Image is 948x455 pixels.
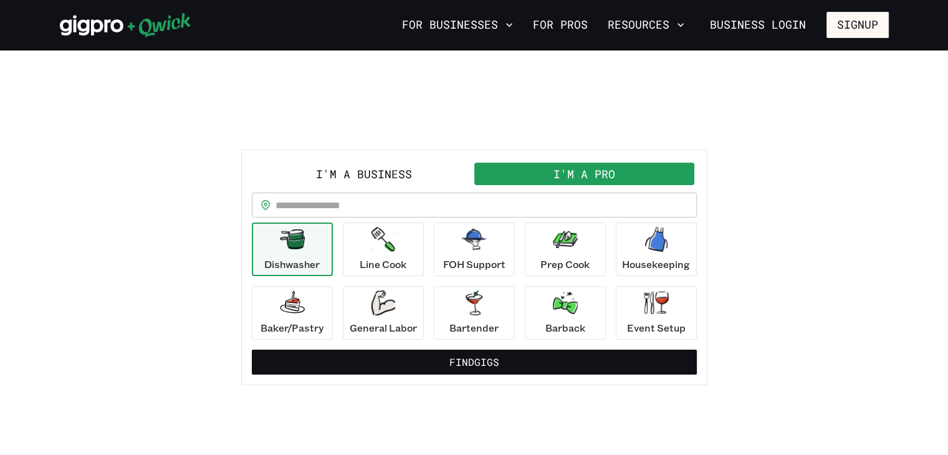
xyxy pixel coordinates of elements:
button: Event Setup [616,286,697,340]
p: Dishwasher [264,257,320,272]
a: Business Login [699,12,816,38]
p: FOH Support [443,257,505,272]
button: FindGigs [252,350,697,375]
button: Line Cook [343,223,424,276]
button: Resources [603,14,689,36]
button: Bartender [434,286,515,340]
button: Housekeeping [616,223,697,276]
h2: PICK UP A SHIFT! [241,112,707,137]
button: Barback [525,286,606,340]
p: Event Setup [627,320,686,335]
button: For Businesses [397,14,518,36]
p: Line Cook [360,257,406,272]
button: Dishwasher [252,223,333,276]
p: Baker/Pastry [261,320,323,335]
button: I'm a Pro [474,163,694,185]
button: Signup [826,12,889,38]
p: Prep Cook [540,257,590,272]
button: General Labor [343,286,424,340]
button: Prep Cook [525,223,606,276]
button: I'm a Business [254,163,474,185]
p: General Labor [350,320,417,335]
p: Housekeeping [622,257,690,272]
button: Baker/Pastry [252,286,333,340]
p: Bartender [449,320,499,335]
a: For Pros [528,14,593,36]
p: Barback [545,320,585,335]
button: FOH Support [434,223,515,276]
